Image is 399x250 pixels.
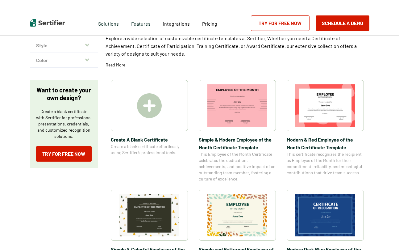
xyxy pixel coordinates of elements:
img: Simple & Modern Employee of the Month Certificate Template [207,84,267,127]
button: Category [30,8,98,23]
p: Explore a wide selection of customizable certificate templates at Sertifier. Whether you need a C... [106,34,369,57]
img: Modern Dark Blue Employee of the Month Certificate Template [295,194,355,236]
span: Features [131,19,151,27]
span: Modern & Red Employee of the Month Certificate Template [287,136,364,151]
button: Color [30,53,98,68]
p: Read More [106,62,125,68]
img: Sertifier | Digital Credentialing Platform [30,19,65,27]
span: Integrations [163,21,190,27]
img: Simple & Colorful Employee of the Month Certificate Template [119,194,179,236]
img: Create A Blank Certificate [137,93,162,118]
span: This certificate recognizes the recipient as Employee of the Month for their commitment, reliabil... [287,151,364,176]
span: Create a blank certificate effortlessly using Sertifier’s professional tools. [111,143,188,156]
img: Simple and Patterned Employee of the Month Certificate Template [207,194,267,236]
a: Modern & Red Employee of the Month Certificate TemplateModern & Red Employee of the Month Certifi... [287,80,364,182]
a: Pricing [202,19,217,27]
img: Modern & Red Employee of the Month Certificate Template [295,84,355,127]
a: Simple & Modern Employee of the Month Certificate TemplateSimple & Modern Employee of the Month C... [199,80,276,182]
a: Try for Free Now [251,15,310,31]
h1: Free Certificate Templates [106,8,314,28]
span: Pricing [202,21,217,27]
button: Style [30,38,98,53]
a: Integrations [163,19,190,27]
a: Try for Free Now [36,146,92,162]
span: This Employee of the Month Certificate celebrates the dedication, achievements, and positive impa... [199,151,276,182]
p: Create a blank certificate with Sertifier for professional presentations, credentials, and custom... [36,108,92,139]
span: Create A Blank Certificate [111,136,188,143]
span: Simple & Modern Employee of the Month Certificate Template [199,136,276,151]
p: Want to create your own design? [36,86,92,102]
span: Solutions [98,19,119,27]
